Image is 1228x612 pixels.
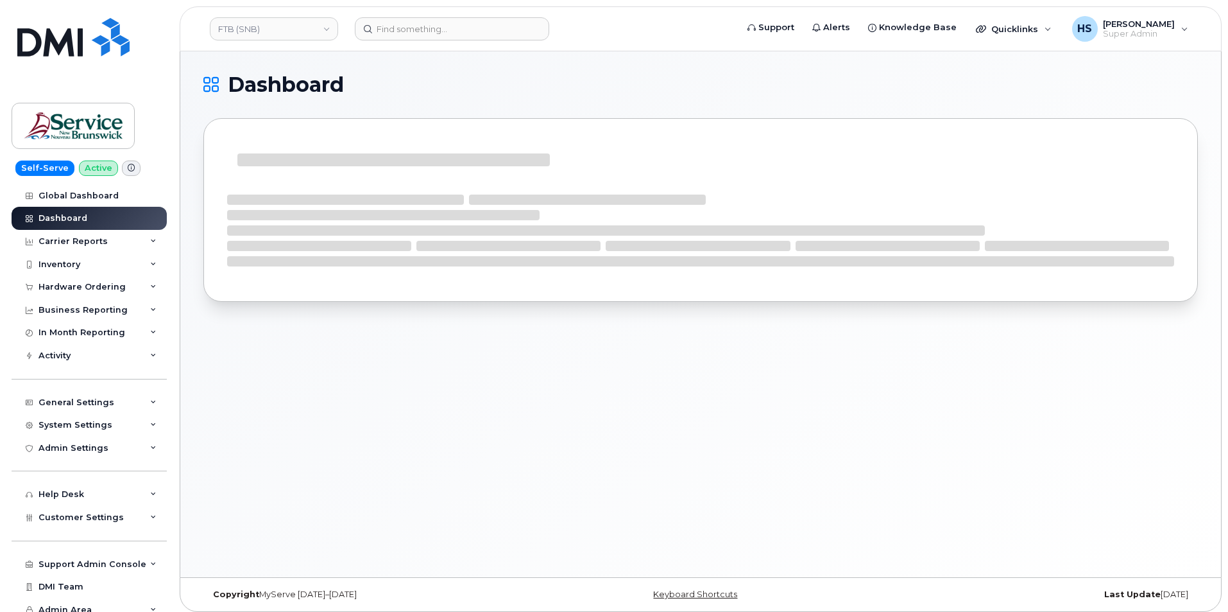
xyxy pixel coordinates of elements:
span: Dashboard [228,75,344,94]
a: Keyboard Shortcuts [653,590,737,599]
strong: Last Update [1104,590,1161,599]
div: MyServe [DATE]–[DATE] [203,590,535,600]
div: [DATE] [866,590,1198,600]
strong: Copyright [213,590,259,599]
